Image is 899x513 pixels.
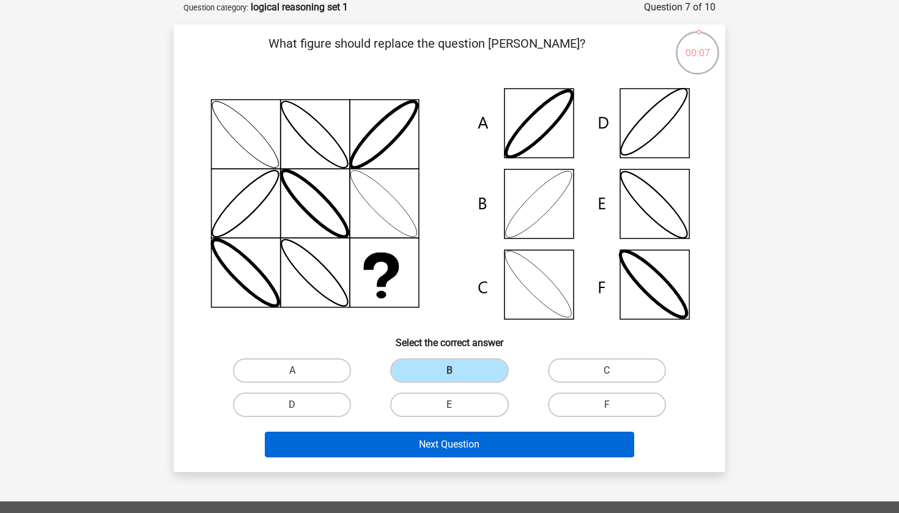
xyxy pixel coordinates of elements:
small: Question category: [183,3,248,12]
label: D [233,393,351,417]
button: Next Question [265,432,635,457]
label: E [390,393,508,417]
label: F [548,393,666,417]
h6: Select the correct answer [193,327,706,349]
strong: logical reasoning set 1 [251,1,348,13]
label: A [233,358,351,383]
label: C [548,358,666,383]
p: What figure should replace the question [PERSON_NAME]? [193,34,660,71]
div: 00:07 [675,30,720,61]
label: B [390,358,508,383]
